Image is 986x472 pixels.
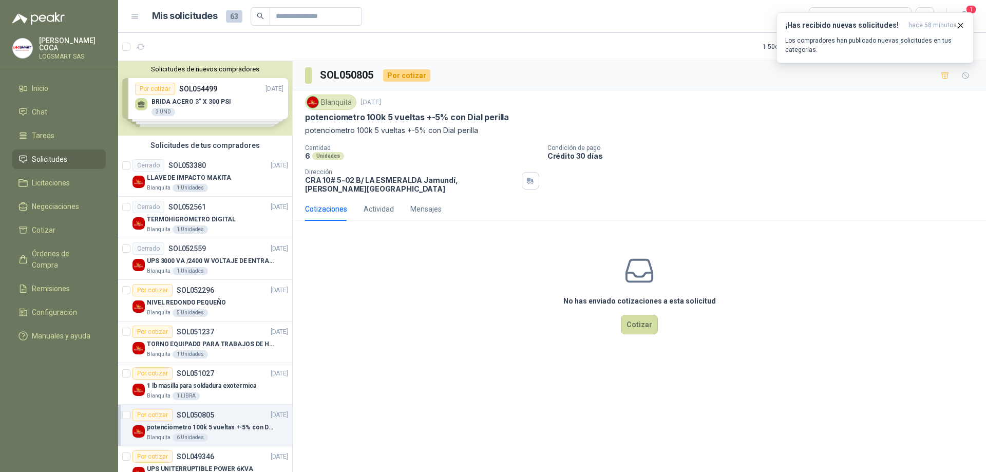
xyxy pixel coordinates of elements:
[12,326,106,346] a: Manuales y ayuda
[12,79,106,98] a: Inicio
[271,202,288,212] p: [DATE]
[118,238,292,280] a: CerradoSOL052559[DATE] Company LogoUPS 3000 VA /2400 W VOLTAJE DE ENTRADA / SALIDA 12V ON LINEBla...
[226,10,242,23] span: 63
[271,286,288,295] p: [DATE]
[763,39,822,55] div: 1 - 50 de 85
[785,21,904,30] h3: ¡Has recibido nuevas solicitudes!
[132,342,145,354] img: Company Logo
[271,327,288,337] p: [DATE]
[132,300,145,313] img: Company Logo
[132,284,173,296] div: Por cotizar
[147,267,170,275] p: Blanquita
[271,410,288,420] p: [DATE]
[132,450,173,463] div: Por cotizar
[271,369,288,379] p: [DATE]
[147,225,170,234] p: Blanquita
[118,61,292,136] div: Solicitudes de nuevos compradoresPor cotizarSOL054499[DATE] BRIDA ACERO 3" X 300 PSI3 UNDPor coti...
[32,130,54,141] span: Tareas
[955,7,974,26] button: 1
[147,423,275,432] p: potenciometro 100k 5 vueltas +-5% con Dial perilla
[173,309,208,317] div: 5 Unidades
[364,203,394,215] div: Actividad
[12,303,106,322] a: Configuración
[132,326,173,338] div: Por cotizar
[118,155,292,197] a: CerradoSOL053380[DATE] Company LogoLLAVE DE IMPACTO MAKITABlanquita1 Unidades
[132,384,145,396] img: Company Logo
[32,177,70,188] span: Licitaciones
[118,363,292,405] a: Por cotizarSOL051027[DATE] Company Logo1 lb masilla para soldadura exotermicaBlanquita1 LIBRA
[12,279,106,298] a: Remisiones
[305,203,347,215] div: Cotizaciones
[12,173,106,193] a: Licitaciones
[173,350,208,358] div: 1 Unidades
[147,215,236,224] p: TERMOHIGROMETRO DIGITAL
[32,307,77,318] span: Configuración
[132,176,145,188] img: Company Logo
[132,159,164,172] div: Cerrado
[32,330,90,342] span: Manuales y ayuda
[168,162,206,169] p: SOL053380
[132,242,164,255] div: Cerrado
[132,367,173,380] div: Por cotizar
[177,453,214,460] p: SOL049346
[305,125,974,136] p: potenciometro 100k 5 vueltas +-5% con Dial perilla
[177,328,214,335] p: SOL051237
[152,9,218,24] h1: Mis solicitudes
[908,21,957,30] span: hace 58 minutos
[816,11,837,22] div: Todas
[147,256,275,266] p: UPS 3000 VA /2400 W VOLTAJE DE ENTRADA / SALIDA 12V ON LINE
[32,224,55,236] span: Cotizar
[118,322,292,363] a: Por cotizarSOL051237[DATE] Company LogoTORNO EQUIPADO PARA TRABAJOS DE HASTA 1 METRO DE PRIMER O ...
[32,83,48,94] span: Inicio
[147,433,170,442] p: Blanquita
[410,203,442,215] div: Mensajes
[147,309,170,317] p: Blanquita
[12,197,106,216] a: Negociaciones
[965,5,977,14] span: 1
[173,225,208,234] div: 1 Unidades
[177,287,214,294] p: SOL052296
[132,201,164,213] div: Cerrado
[147,298,225,308] p: NIVEL REDONDO PEQUEÑO
[12,102,106,122] a: Chat
[305,176,518,193] p: CRA 10# 5-02 B/ LA ESMERALDA Jamundí , [PERSON_NAME][GEOGRAPHIC_DATA]
[32,283,70,294] span: Remisiones
[132,217,145,230] img: Company Logo
[168,203,206,211] p: SOL052561
[118,405,292,446] a: Por cotizarSOL050805[DATE] Company Logopotenciometro 100k 5 vueltas +-5% con Dial perillaBlanquit...
[776,12,974,63] button: ¡Has recibido nuevas solicitudes!hace 58 minutos Los compradores han publicado nuevas solicitudes...
[177,411,214,419] p: SOL050805
[271,452,288,462] p: [DATE]
[173,433,208,442] div: 6 Unidades
[118,197,292,238] a: CerradoSOL052561[DATE] Company LogoTERMOHIGROMETRO DIGITALBlanquita1 Unidades
[361,98,381,107] p: [DATE]
[39,37,106,51] p: [PERSON_NAME] COCA
[32,106,47,118] span: Chat
[168,245,206,252] p: SOL052559
[547,144,982,152] p: Condición de pago
[547,152,982,160] p: Crédito 30 días
[305,152,310,160] p: 6
[177,370,214,377] p: SOL051027
[32,248,96,271] span: Órdenes de Compra
[118,136,292,155] div: Solicitudes de tus compradores
[305,144,539,152] p: Cantidad
[12,12,65,25] img: Logo peakr
[12,149,106,169] a: Solicitudes
[305,112,509,123] p: potenciometro 100k 5 vueltas +-5% con Dial perilla
[305,95,356,110] div: Blanquita
[147,184,170,192] p: Blanquita
[173,267,208,275] div: 1 Unidades
[257,12,264,20] span: search
[13,39,32,58] img: Company Logo
[118,280,292,322] a: Por cotizarSOL052296[DATE] Company LogoNIVEL REDONDO PEQUEÑOBlanquita5 Unidades
[271,244,288,254] p: [DATE]
[305,168,518,176] p: Dirección
[307,97,318,108] img: Company Logo
[312,152,344,160] div: Unidades
[785,36,965,54] p: Los compradores han publicado nuevas solicitudes en tus categorías.
[132,259,145,271] img: Company Logo
[147,173,231,183] p: LLAVE DE IMPACTO MAKITA
[563,295,716,307] h3: No has enviado cotizaciones a esta solicitud
[12,244,106,275] a: Órdenes de Compra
